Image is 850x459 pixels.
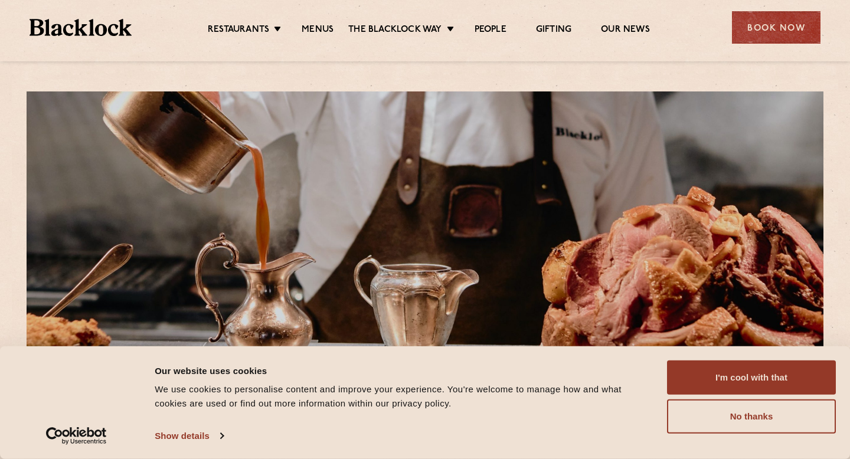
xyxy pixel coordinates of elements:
a: Show details [155,427,223,445]
a: The Blacklock Way [348,24,442,37]
a: Our News [601,24,650,37]
a: Usercentrics Cookiebot - opens in a new window [25,427,128,445]
button: I'm cool with that [667,360,836,395]
a: Menus [302,24,334,37]
a: Gifting [536,24,571,37]
div: Book Now [732,11,820,44]
button: No thanks [667,399,836,434]
img: BL_Textured_Logo-footer-cropped.svg [30,19,132,36]
div: Our website uses cookies [155,363,653,378]
div: We use cookies to personalise content and improve your experience. You're welcome to manage how a... [155,382,653,411]
a: Restaurants [208,24,269,37]
a: People [475,24,506,37]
